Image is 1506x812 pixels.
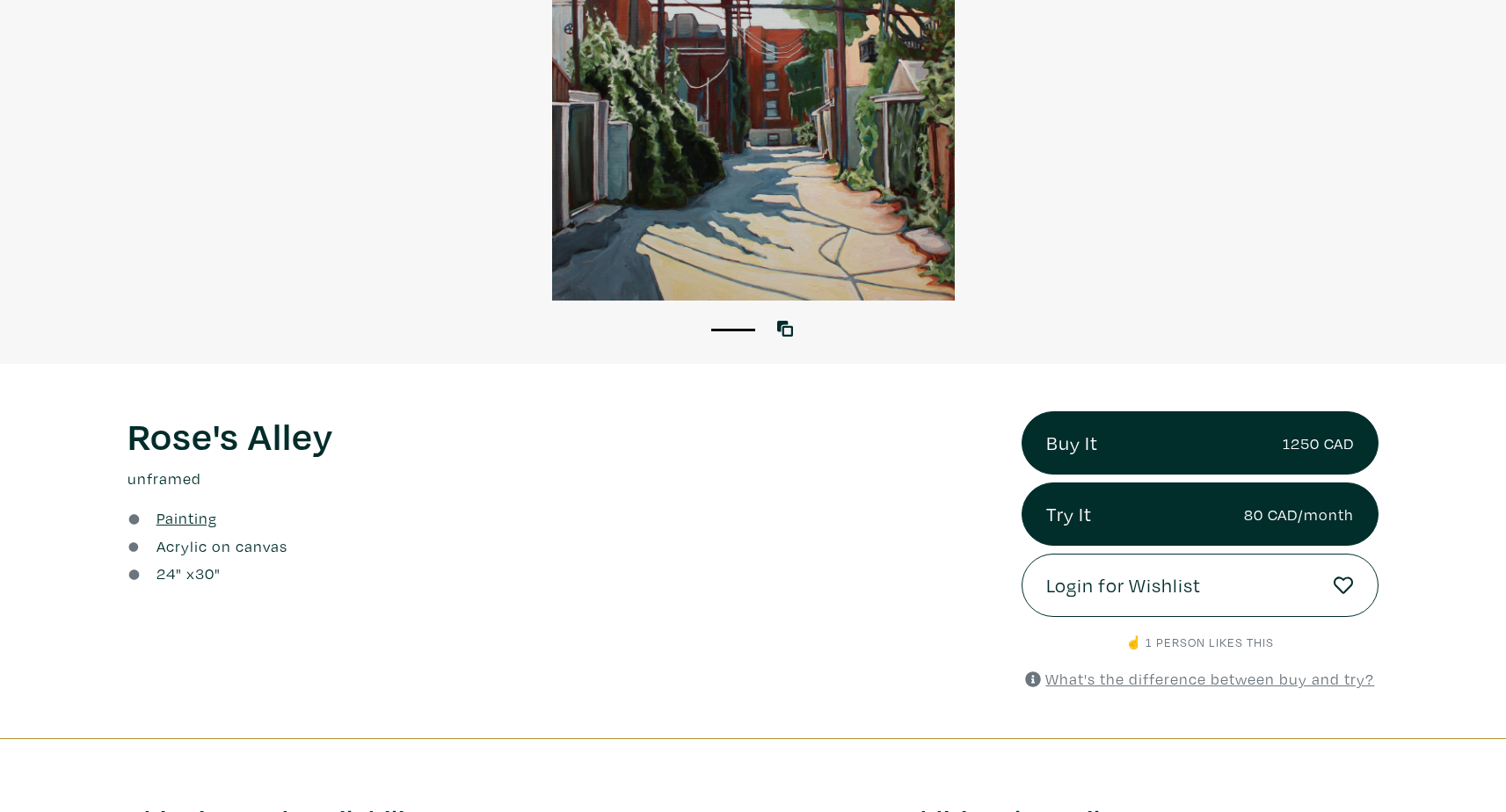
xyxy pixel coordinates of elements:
a: Acrylic on canvas [156,534,287,558]
small: 80 CAD/month [1244,503,1354,526]
a: Try It80 CAD/month [1022,482,1379,546]
span: Login for Wishlist [1046,570,1201,600]
u: Painting [156,508,217,528]
p: ☝️ 1 person likes this [1022,633,1379,652]
span: 30 [195,563,215,584]
a: Painting [156,506,217,530]
u: What's the difference between buy and try? [1045,669,1374,689]
p: unframed [127,467,995,490]
a: What's the difference between buy and try? [1025,669,1374,689]
a: Buy It1250 CAD [1022,411,1379,475]
small: 1250 CAD [1283,431,1354,455]
div: " x " [156,562,221,585]
button: 1 of 1 [711,329,755,331]
span: 24 [156,563,176,584]
a: Login for Wishlist [1022,554,1379,617]
h1: Rose's Alley [127,411,995,459]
